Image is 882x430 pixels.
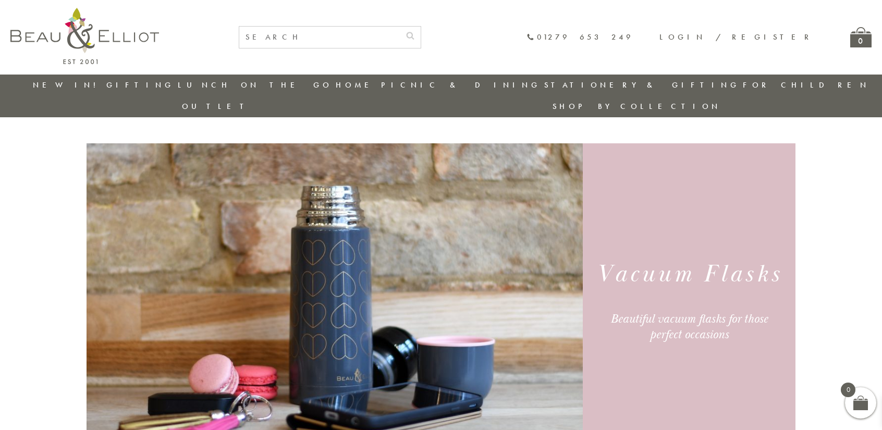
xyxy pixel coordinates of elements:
[178,80,332,90] a: Lunch On The Go
[595,311,782,342] div: Beautiful vacuum flasks for those perfect occasions
[595,259,782,290] h1: Vacuum Flasks
[336,80,377,90] a: Home
[544,80,740,90] a: Stationery & Gifting
[182,101,251,112] a: Outlet
[106,80,174,90] a: Gifting
[743,80,869,90] a: For Children
[10,8,159,64] img: logo
[33,80,103,90] a: New in!
[239,27,400,48] input: SEARCH
[526,33,633,42] a: 01279 653 249
[381,80,541,90] a: Picnic & Dining
[850,27,872,47] a: 0
[553,101,721,112] a: Shop by collection
[841,383,855,397] span: 0
[659,32,814,42] a: Login / Register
